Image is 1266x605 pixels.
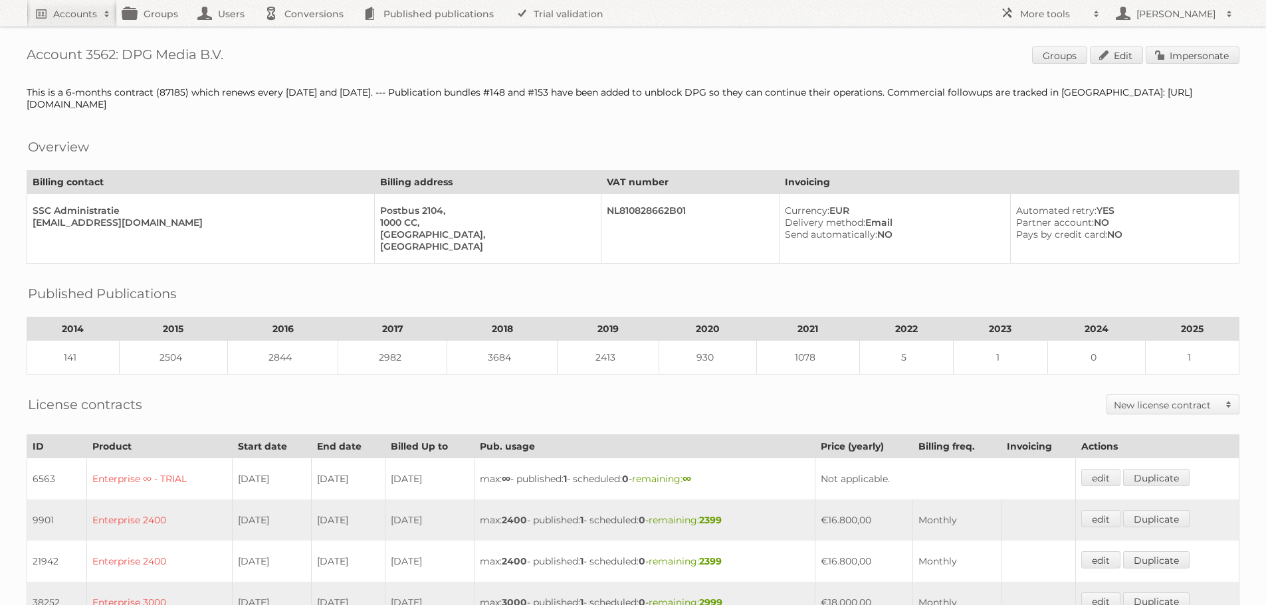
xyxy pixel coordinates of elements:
td: max: - published: - scheduled: - [475,499,815,541]
th: Product [87,435,233,458]
a: edit [1081,510,1120,527]
div: SSC Administratie [33,205,364,216]
span: Currency: [785,205,829,216]
td: 1 [1145,341,1239,375]
div: [GEOGRAPHIC_DATA] [380,240,590,252]
a: edit [1081,469,1120,486]
strong: 1 [580,555,583,567]
h2: License contracts [28,394,142,414]
td: 6563 [27,458,87,500]
div: NO [1016,216,1228,228]
a: Duplicate [1123,551,1190,568]
h2: Accounts [53,7,97,21]
td: Enterprise 2400 [87,499,233,541]
td: 3684 [447,341,558,375]
th: Price (yearly) [815,435,912,458]
div: Email [785,216,1000,228]
th: Billing address [375,171,601,194]
td: max: - published: - scheduled: - [475,541,815,582]
td: Not applicable. [815,458,1075,500]
strong: 2399 [699,514,722,526]
th: VAT number [601,171,779,194]
strong: ∞ [683,473,691,485]
th: 2021 [756,317,859,341]
span: remaining: [632,473,691,485]
div: NO [785,228,1000,240]
td: [DATE] [385,458,475,500]
td: [DATE] [312,458,385,500]
th: 2023 [954,317,1047,341]
th: 2018 [447,317,558,341]
th: Billed Up to [385,435,475,458]
h1: Account 3562: DPG Media B.V. [27,46,1239,66]
th: 2016 [228,317,338,341]
h2: Overview [28,137,89,157]
th: Billing contact [27,171,375,194]
td: Monthly [912,499,1002,541]
th: Invoicing [779,171,1239,194]
strong: ∞ [502,473,510,485]
div: 1000 CC, [380,216,590,228]
span: Partner account: [1016,216,1094,228]
td: 1 [954,341,1047,375]
h2: [PERSON_NAME] [1133,7,1219,21]
td: 1078 [756,341,859,375]
div: NO [1016,228,1228,240]
td: [DATE] [385,541,475,582]
strong: 1 [564,473,567,485]
td: Enterprise 2400 [87,541,233,582]
td: [DATE] [233,499,312,541]
th: Billing freq. [912,435,1002,458]
td: €16.800,00 [815,541,912,582]
span: Automated retry: [1016,205,1097,216]
a: Edit [1090,46,1143,64]
th: End date [312,435,385,458]
td: Enterprise ∞ - TRIAL [87,458,233,500]
strong: 0 [639,514,645,526]
th: ID [27,435,87,458]
th: 2014 [27,317,120,341]
th: 2015 [119,317,228,341]
a: Groups [1032,46,1087,64]
td: NL810828662B01 [601,194,779,264]
span: Send automatically: [785,228,877,240]
td: 21942 [27,541,87,582]
a: New license contract [1107,395,1239,414]
th: Pub. usage [475,435,815,458]
strong: 2400 [502,514,527,526]
td: 2413 [558,341,659,375]
strong: 2400 [502,555,527,567]
td: [DATE] [233,458,312,500]
span: Pays by credit card: [1016,228,1107,240]
td: [DATE] [233,541,312,582]
span: remaining: [649,555,722,567]
div: [GEOGRAPHIC_DATA], [380,228,590,240]
span: Toggle [1219,395,1239,414]
th: Actions [1075,435,1239,458]
a: Duplicate [1123,510,1190,527]
th: 2019 [558,317,659,341]
div: YES [1016,205,1228,216]
strong: 0 [622,473,629,485]
strong: 1 [580,514,583,526]
th: 2022 [859,317,953,341]
td: 141 [27,341,120,375]
td: €16.800,00 [815,499,912,541]
th: Invoicing [1002,435,1075,458]
td: 9901 [27,499,87,541]
h2: Published Publications [28,284,177,303]
td: max: - published: - scheduled: - [475,458,815,500]
td: 930 [659,341,756,375]
div: Postbus 2104, [380,205,590,216]
td: [DATE] [385,499,475,541]
td: 2982 [338,341,447,375]
div: This is a 6-months contract (87185) which renews every [DATE] and [DATE]. --- Publication bundles... [27,86,1239,110]
th: 2024 [1047,317,1145,341]
strong: 0 [639,555,645,567]
strong: 2399 [699,555,722,567]
td: [DATE] [312,541,385,582]
a: Impersonate [1146,46,1239,64]
span: Delivery method: [785,216,865,228]
a: edit [1081,551,1120,568]
td: Monthly [912,541,1002,582]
